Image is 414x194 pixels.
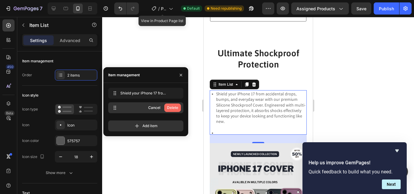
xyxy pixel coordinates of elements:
div: Help us improve GemPages! [309,147,401,189]
div: Icon color [22,138,39,143]
button: 7 [2,2,45,15]
div: Show more [46,170,74,176]
button: Hide survey [393,147,401,154]
p: Quick feedback to build what you need. [309,169,401,175]
span: Add item [142,123,158,129]
span: Default [187,6,200,11]
div: Icon style [22,93,38,98]
div: Icon [67,123,96,128]
div: Publish [379,5,394,12]
button: Next question [382,179,401,189]
span: Need republishing [211,6,242,11]
span: Save [356,6,366,11]
div: Beta [5,111,15,116]
div: 575757 [67,138,96,144]
span: Assigned Products [296,5,335,12]
iframe: Design area [204,17,313,194]
button: Assigned Products [291,2,349,15]
p: 7 [40,5,42,12]
p: Settings [30,37,47,44]
p: Item List [29,21,81,29]
div: Icon [22,122,29,128]
div: Delete [167,105,178,110]
span: / [158,5,160,12]
div: Icon type [22,107,38,112]
div: Icon size [22,153,46,161]
div: Item management [22,58,53,64]
p: Advanced [60,37,80,44]
span: Shield your iPhone 17 from accidental drops, bumps, and everyday wear with our premium Silicone S... [120,90,169,96]
button: Cancel [145,104,163,112]
button: Save [351,2,371,15]
div: Item management [108,72,140,78]
div: Undo/Redo [114,2,139,15]
div: Cancel [148,105,160,110]
div: 450 [6,64,15,69]
h2: Help us improve GemPages! [309,159,401,166]
span: Product Page - [DATE] 12:53:36 [161,5,166,12]
div: Order [22,72,32,78]
button: Show more [22,167,97,178]
div: 2 items [67,73,96,78]
button: Publish [374,2,399,15]
button: Delete [164,104,181,112]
